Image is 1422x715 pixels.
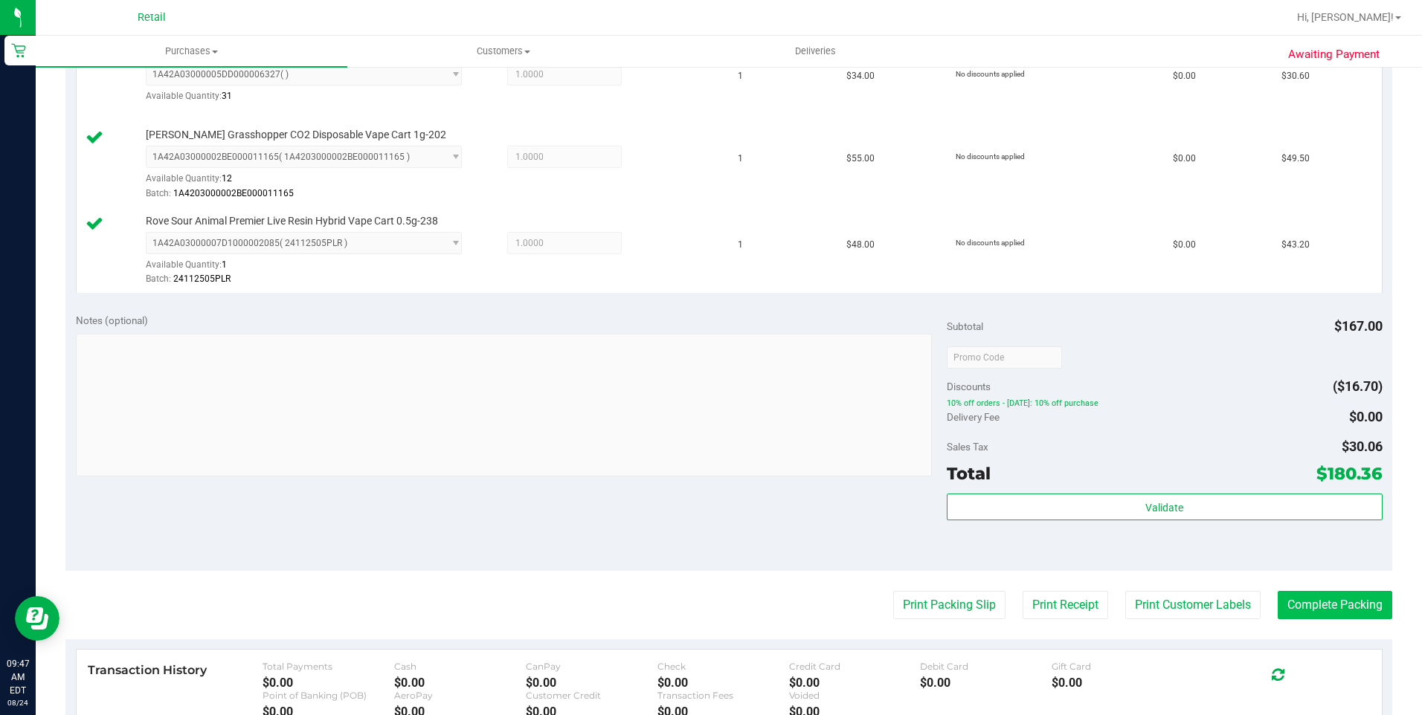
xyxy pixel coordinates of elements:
span: $55.00 [846,152,875,166]
span: No discounts applied [956,152,1025,161]
span: $43.20 [1281,238,1310,252]
span: Deliveries [775,45,856,58]
input: Promo Code [947,346,1062,369]
span: 12 [222,173,232,184]
div: Total Payments [263,661,394,672]
span: $0.00 [1173,238,1196,252]
div: Available Quantity: [146,254,479,283]
span: $49.50 [1281,152,1310,166]
span: $30.60 [1281,69,1310,83]
span: Validate [1145,502,1183,514]
span: $30.06 [1342,439,1383,454]
div: Credit Card [789,661,921,672]
span: [PERSON_NAME] Grasshopper CO2 Disposable Vape Cart 1g-202 [146,128,446,142]
span: Hi, [PERSON_NAME]! [1297,11,1394,23]
span: $48.00 [846,238,875,252]
span: Batch: [146,188,171,198]
span: Customers [348,45,658,58]
div: AeroPay [394,690,526,701]
span: ($16.70) [1333,378,1383,394]
div: Voided [789,690,921,701]
div: Transaction Fees [657,690,789,701]
a: Deliveries [660,36,971,67]
div: $0.00 [1052,676,1183,690]
span: Retail [138,11,166,24]
span: 10% off orders - [DATE]: 10% off purchase [947,398,1383,409]
p: 09:47 AM EDT [7,657,29,697]
div: $0.00 [920,676,1052,690]
button: Validate [947,494,1383,520]
a: Purchases [36,36,347,67]
span: Sales Tax [947,441,988,453]
span: Batch: [146,274,171,284]
p: 08/24 [7,697,29,708]
iframe: Resource center [15,596,59,641]
span: No discounts applied [956,70,1025,78]
span: Discounts [947,373,991,400]
div: Available Quantity: [146,85,479,114]
span: 1 [738,152,743,166]
button: Print Receipt [1023,591,1108,619]
div: $0.00 [394,676,526,690]
span: $180.36 [1316,463,1383,484]
div: Cash [394,661,526,672]
span: Delivery Fee [947,411,1000,423]
span: Subtotal [947,320,983,332]
button: Complete Packing [1278,591,1392,619]
span: $167.00 [1334,318,1383,334]
div: $0.00 [789,676,921,690]
span: $0.00 [1173,69,1196,83]
span: Purchases [36,45,347,58]
span: No discounts applied [956,239,1025,247]
div: Check [657,661,789,672]
span: $0.00 [1349,409,1383,424]
span: 1 [738,69,743,83]
div: Customer Credit [526,690,657,701]
button: Print Customer Labels [1125,591,1261,619]
span: Total [947,463,991,484]
div: $0.00 [657,676,789,690]
div: $0.00 [263,676,394,690]
a: Customers [347,36,659,67]
span: $0.00 [1173,152,1196,166]
span: Awaiting Payment [1288,46,1380,63]
span: Rove Sour Animal Premier Live Resin Hybrid Vape Cart 0.5g-238 [146,214,438,228]
span: 1 [738,238,743,252]
span: Notes (optional) [76,314,148,326]
div: Debit Card [920,661,1052,672]
span: 31 [222,91,232,101]
span: $34.00 [846,69,875,83]
div: $0.00 [526,676,657,690]
inline-svg: Retail [11,43,26,58]
span: 1 [222,259,227,270]
span: 1A4203000002BE000011165 [173,188,294,198]
div: Available Quantity: [146,168,479,197]
div: CanPay [526,661,657,672]
div: Gift Card [1052,661,1183,672]
span: 24112505PLR [173,274,231,284]
div: Point of Banking (POB) [263,690,394,701]
button: Print Packing Slip [893,591,1006,619]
